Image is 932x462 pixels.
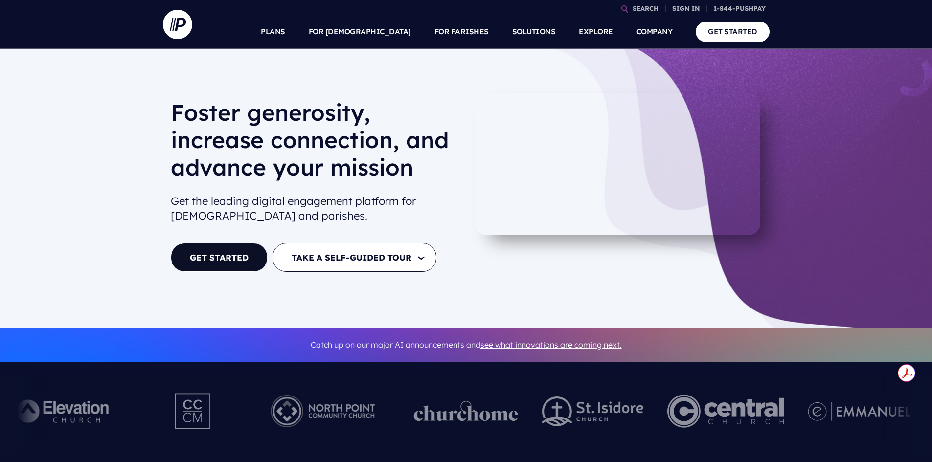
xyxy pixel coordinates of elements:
img: Pushpay_Logo__CCM [155,384,232,438]
img: Central Church Henderson NV [667,384,784,438]
p: Catch up on our major AI announcements and [171,334,762,356]
a: GET STARTED [696,22,770,42]
a: SOLUTIONS [512,15,556,49]
a: COMPANY [636,15,673,49]
a: PLANS [261,15,285,49]
a: GET STARTED [171,243,268,272]
img: pp_logos_2 [542,396,644,426]
a: see what innovations are coming next. [480,340,622,350]
img: pp_logos_1 [414,401,519,421]
a: EXPLORE [579,15,613,49]
a: FOR PARISHES [434,15,489,49]
h2: Get the leading digital engagement platform for [DEMOGRAPHIC_DATA] and parishes. [171,190,458,228]
a: FOR [DEMOGRAPHIC_DATA] [309,15,411,49]
button: TAKE A SELF-GUIDED TOUR [273,243,436,272]
h1: Foster generosity, increase connection, and advance your mission [171,99,458,189]
img: Pushpay_Logo__NorthPoint [256,384,390,438]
